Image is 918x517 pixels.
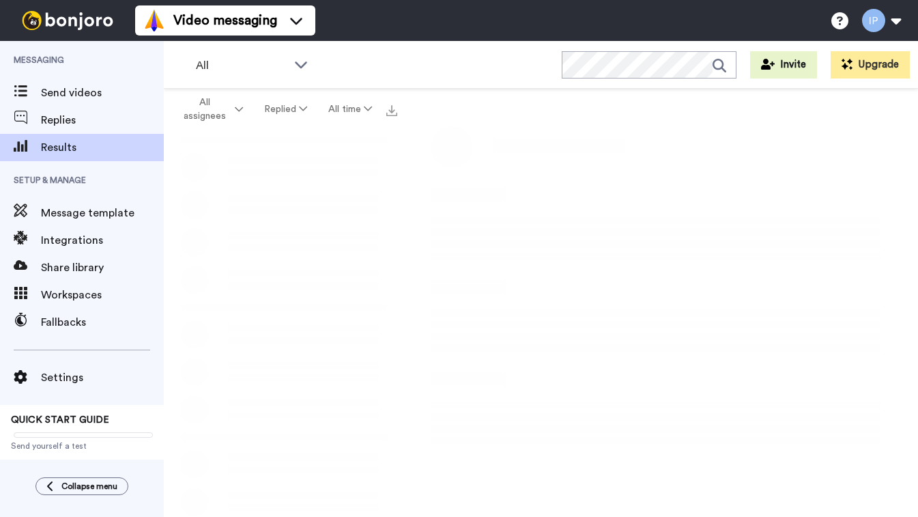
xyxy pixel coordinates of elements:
[11,415,109,425] span: QUICK START GUIDE
[41,205,164,221] span: Message template
[173,11,277,30] span: Video messaging
[831,51,910,79] button: Upgrade
[750,51,817,79] button: Invite
[41,314,164,331] span: Fallbacks
[386,105,397,116] img: export.svg
[16,11,119,30] img: bj-logo-header-white.svg
[41,112,164,128] span: Replies
[35,477,128,495] button: Collapse menu
[254,97,318,122] button: Replied
[41,85,164,101] span: Send videos
[41,369,164,386] span: Settings
[167,90,254,128] button: All assignees
[317,97,382,122] button: All time
[196,57,287,74] span: All
[177,96,232,123] span: All assignees
[41,232,164,249] span: Integrations
[41,287,164,303] span: Workspaces
[41,260,164,276] span: Share library
[41,139,164,156] span: Results
[61,481,117,492] span: Collapse menu
[143,10,165,31] img: vm-color.svg
[11,441,153,451] span: Send yourself a test
[382,99,401,120] button: Export all results that match these filters now.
